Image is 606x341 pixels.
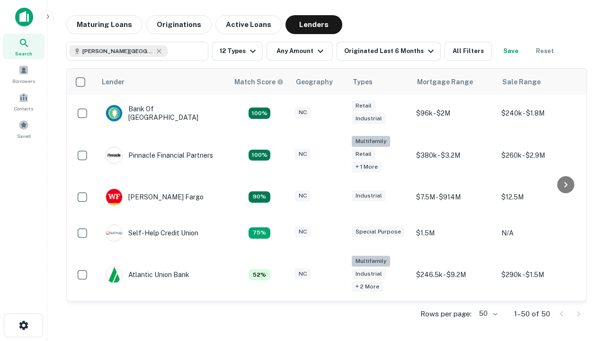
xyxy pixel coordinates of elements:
div: Industrial [352,190,386,201]
th: Mortgage Range [411,69,497,95]
span: Search [15,50,32,57]
div: Matching Properties: 14, hasApolloMatch: undefined [249,108,270,119]
a: Contacts [3,89,45,114]
div: Multifamily [352,136,390,147]
img: picture [106,147,122,163]
div: NC [295,149,311,160]
div: Matching Properties: 10, hasApolloMatch: undefined [249,227,270,239]
td: $260k - $2.9M [497,131,582,179]
div: Atlantic Union Bank [106,266,189,283]
button: Active Loans [215,15,282,34]
img: picture [106,105,122,121]
th: Lender [96,69,229,95]
div: Lender [102,76,125,88]
div: Geography [296,76,333,88]
td: $1.5M [411,215,497,251]
div: Types [353,76,373,88]
div: Originated Last 6 Months [344,45,437,57]
span: Saved [17,132,31,140]
div: Retail [352,149,375,160]
div: [PERSON_NAME] Fargo [106,188,204,206]
button: 12 Types [212,42,263,61]
button: Originations [146,15,212,34]
a: Search [3,34,45,59]
iframe: Chat Widget [559,235,606,280]
div: Matching Properties: 7, hasApolloMatch: undefined [249,269,270,280]
button: Originated Last 6 Months [337,42,441,61]
div: NC [295,269,311,279]
td: $240k - $1.8M [497,95,582,131]
div: Industrial [352,113,386,124]
div: Sale Range [502,76,541,88]
span: [PERSON_NAME][GEOGRAPHIC_DATA], [GEOGRAPHIC_DATA] [82,47,153,55]
td: $246.5k - $9.2M [411,251,497,299]
img: picture [106,267,122,283]
div: Matching Properties: 24, hasApolloMatch: undefined [249,150,270,161]
div: + 1 more [352,162,382,172]
div: Capitalize uses an advanced AI algorithm to match your search with the best lender. The match sco... [234,77,284,87]
th: Capitalize uses an advanced AI algorithm to match your search with the best lender. The match sco... [229,69,290,95]
div: NC [295,107,311,118]
div: + 2 more [352,281,383,292]
th: Sale Range [497,69,582,95]
div: NC [295,190,311,201]
div: Industrial [352,269,386,279]
span: Borrowers [12,77,35,85]
button: Save your search to get updates of matches that match your search criteria. [496,42,526,61]
div: Matching Properties: 12, hasApolloMatch: undefined [249,191,270,203]
p: Rows per page: [420,308,472,320]
th: Types [347,69,411,95]
a: Borrowers [3,61,45,87]
div: Mortgage Range [417,76,473,88]
div: 50 [475,307,499,321]
td: $96k - $2M [411,95,497,131]
div: Self-help Credit Union [106,224,198,242]
img: picture [106,189,122,205]
div: Special Purpose [352,226,405,237]
h6: Match Score [234,77,282,87]
button: Lenders [285,15,342,34]
td: $290k - $1.5M [497,251,582,299]
button: All Filters [445,42,492,61]
img: capitalize-icon.png [15,8,33,27]
div: Pinnacle Financial Partners [106,147,213,164]
button: Reset [530,42,560,61]
span: Contacts [14,105,33,112]
td: $12.5M [497,179,582,215]
div: Multifamily [352,256,390,267]
th: Geography [290,69,347,95]
td: N/A [497,215,582,251]
td: $380k - $3.2M [411,131,497,179]
td: $7.5M - $914M [411,179,497,215]
div: Bank Of [GEOGRAPHIC_DATA] [106,105,219,122]
button: Maturing Loans [66,15,143,34]
p: 1–50 of 50 [514,308,550,320]
div: Retail [352,100,375,111]
div: NC [295,226,311,237]
button: Any Amount [267,42,333,61]
img: picture [106,225,122,241]
a: Saved [3,116,45,142]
